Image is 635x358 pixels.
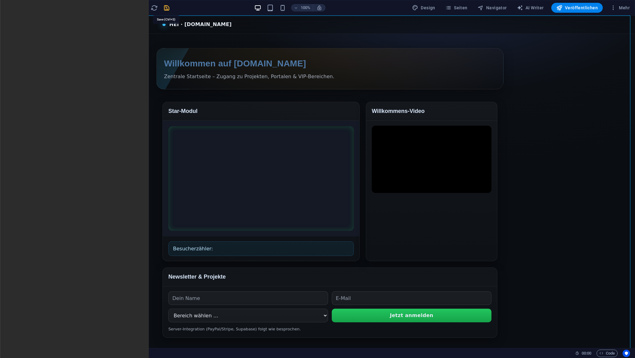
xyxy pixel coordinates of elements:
button: Veröffentlichen [551,3,603,13]
button: Mehr [608,3,632,13]
span: Seiten [445,5,468,11]
h6: Session-Zeit [575,350,592,357]
button: Code [597,350,618,357]
i: Seite neu laden [151,4,158,11]
button: reload [150,4,158,11]
button: AI Writer [514,3,546,13]
span: 00 00 [582,350,591,357]
button: Navigator [475,3,509,13]
h6: 100% [300,4,310,11]
span: Mehr [610,5,630,11]
div: Design (Strg+Alt+Y) [410,3,438,13]
span: AI Writer [517,5,544,11]
span: Code [599,350,615,357]
button: Design [410,3,438,13]
span: Design [412,5,435,11]
i: Bei Größenänderung Zoomstufe automatisch an das gewählte Gerät anpassen. [317,5,322,11]
button: 100% [291,4,313,11]
span: Navigator [477,5,507,11]
button: save [163,4,170,11]
button: Usercentrics [623,350,630,357]
span: Veröffentlichen [556,5,598,11]
button: Seiten [443,3,470,13]
span: : [586,351,587,356]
